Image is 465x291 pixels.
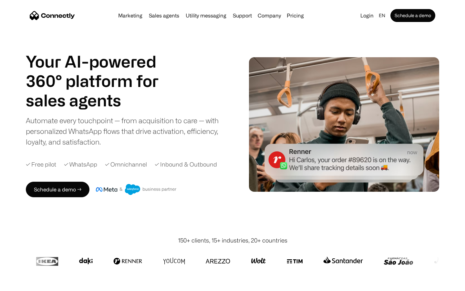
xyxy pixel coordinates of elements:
[26,115,229,147] div: Automate every touchpoint — from acquisition to care — with personalized WhatsApp flows that driv...
[155,160,217,169] div: ✓ Inbound & Outbound
[26,52,174,91] h1: Your AI-powered 360° platform for
[183,13,229,18] a: Utility messaging
[105,160,147,169] div: ✓ Omnichannel
[230,13,254,18] a: Support
[258,11,281,20] div: Company
[116,13,145,18] a: Marketing
[284,13,306,18] a: Pricing
[26,91,174,110] h1: sales agents
[178,236,287,245] div: 150+ clients, 15+ industries, 20+ countries
[13,280,39,289] ul: Language list
[6,279,39,289] aside: Language selected: English
[64,160,97,169] div: ✓ WhatsApp
[379,11,385,20] div: en
[26,160,56,169] div: ✓ Free pilot
[358,11,376,20] a: Login
[146,13,182,18] a: Sales agents
[96,184,177,195] img: Meta and Salesforce business partner badge.
[390,9,435,22] a: Schedule a demo
[26,182,89,197] a: Schedule a demo →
